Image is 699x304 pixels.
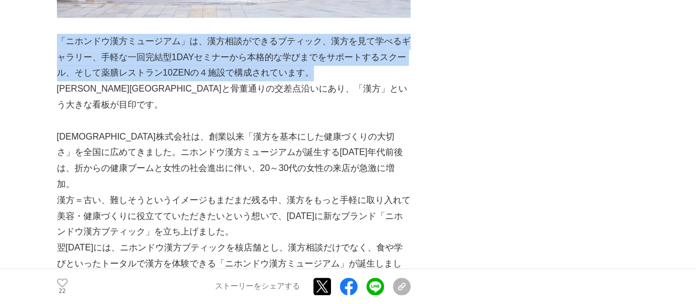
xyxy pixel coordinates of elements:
p: ストーリーをシェアする [215,282,300,292]
p: 22 [57,289,68,295]
p: [PERSON_NAME][GEOGRAPHIC_DATA]と骨董通りの交差点沿いにあり、「漢方」という大きな看板が目印です。 [57,81,411,113]
p: 漢方＝古い、難しそうというイメージもまだまだ残る中、漢方をもっと手軽に取り入れて美容・健康づくりに役立てていただきたいという想いで、[DATE]に新なブランド「ニホンドウ漢方ブティック」を立ち上... [57,193,411,240]
p: 「ニホンドウ漢方ミュージアム」は、漢方相談ができるブティック、漢方を見て学べるギャラリー、手軽な一回完結型1DAYセミナーから本格的な学びまでをサポートするスクール、そして薬膳レストラン10ZE... [57,34,411,81]
p: 翌[DATE]には、ニホンドウ漢方ブティックを核店舗とし、漢方相談だけでなく、食や学びといったトータルで漢方を体験できる「ニホンドウ漢方ミュージアム」が誕生しました。 [57,240,411,287]
p: [DEMOGRAPHIC_DATA]株式会社は、創業以来「漢方を基本にした健康づくりの大切さ」を全国に広めてきました。ニホンドウ漢方ミュージアムが誕生する[DATE]年代前後は、折からの健康ブー... [57,129,411,193]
